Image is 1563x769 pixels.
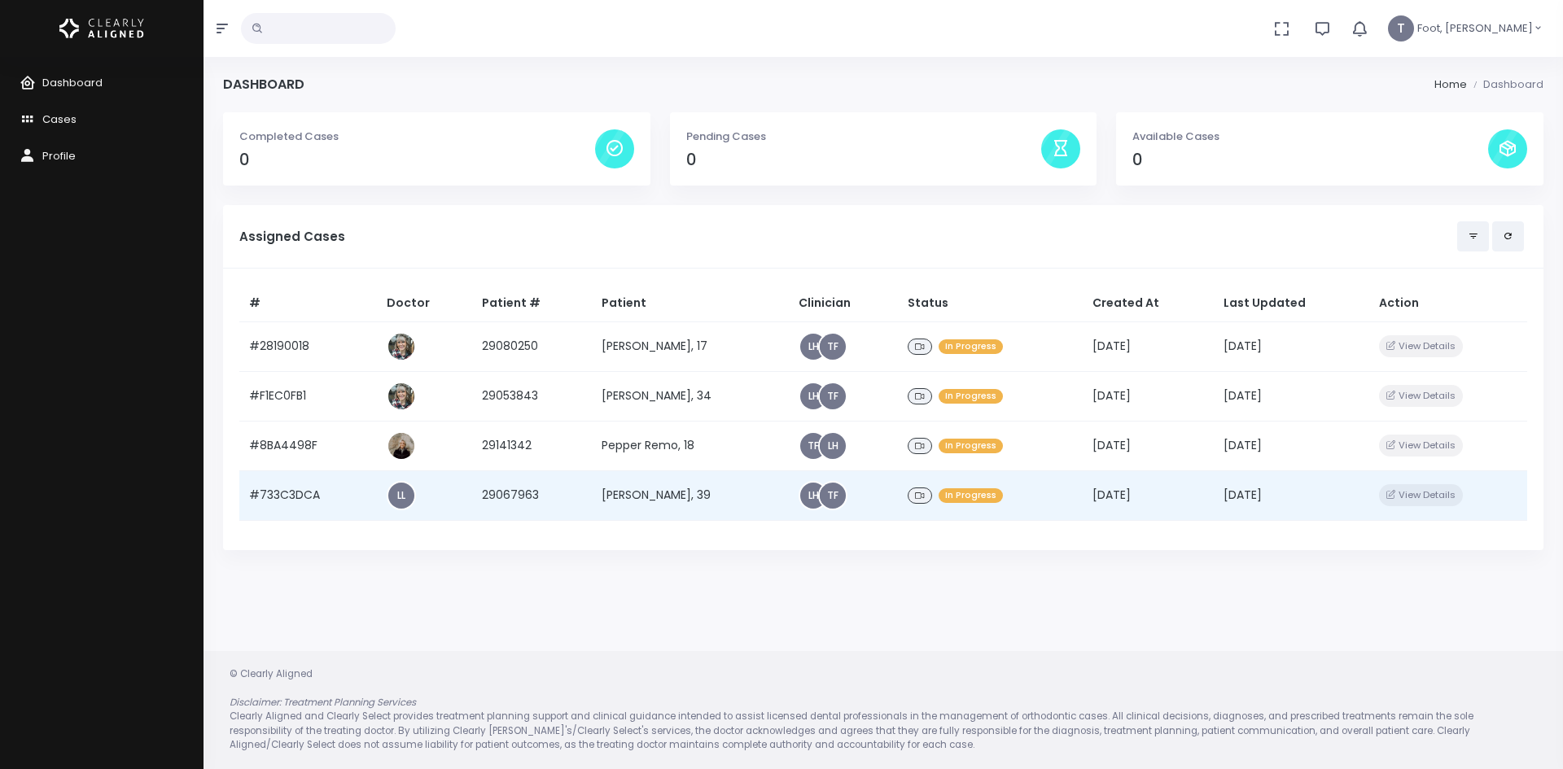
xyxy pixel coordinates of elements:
[472,371,591,421] td: 29053843
[1388,15,1414,42] span: T
[59,11,144,46] img: Logo Horizontal
[1132,151,1488,169] h4: 0
[42,148,76,164] span: Profile
[800,334,826,360] a: LH
[592,321,789,371] td: [PERSON_NAME], 17
[789,285,898,322] th: Clinician
[1224,437,1262,453] span: [DATE]
[239,129,595,145] p: Completed Cases
[1379,484,1463,506] button: View Details
[239,285,377,322] th: #
[239,229,1457,244] h5: Assigned Cases
[1092,338,1131,354] span: [DATE]
[820,433,846,459] a: LH
[1379,435,1463,457] button: View Details
[213,667,1553,753] div: © Clearly Aligned Clearly Aligned and Clearly Select provides treatment planning support and clin...
[939,488,1003,504] span: In Progress
[592,421,789,470] td: Pepper Remo, 18
[1379,385,1463,407] button: View Details
[939,339,1003,355] span: In Progress
[820,334,846,360] a: TF
[820,383,846,409] a: TF
[800,433,826,459] a: TF
[820,483,846,509] a: TF
[686,129,1042,145] p: Pending Cases
[592,371,789,421] td: [PERSON_NAME], 34
[1083,285,1215,322] th: Created At
[1417,20,1533,37] span: Foot, [PERSON_NAME]
[1214,285,1368,322] th: Last Updated
[239,371,377,421] td: #F1EC0FB1
[472,321,591,371] td: 29080250
[377,285,472,322] th: Doctor
[592,470,789,520] td: [PERSON_NAME], 39
[1467,76,1543,93] li: Dashboard
[472,470,591,520] td: 29067963
[1224,338,1262,354] span: [DATE]
[239,421,377,470] td: #8BA4498F
[686,151,1042,169] h4: 0
[1092,387,1131,404] span: [DATE]
[1379,335,1463,357] button: View Details
[1092,437,1131,453] span: [DATE]
[939,389,1003,404] span: In Progress
[239,321,377,371] td: #28190018
[1224,387,1262,404] span: [DATE]
[472,421,591,470] td: 29141342
[388,483,414,509] a: LL
[239,470,377,520] td: #733C3DCA
[230,696,416,709] em: Disclaimer: Treatment Planning Services
[223,76,304,92] h4: Dashboard
[472,285,591,322] th: Patient #
[42,75,103,90] span: Dashboard
[939,439,1003,454] span: In Progress
[800,383,826,409] a: LH
[592,285,789,322] th: Patient
[1224,487,1262,503] span: [DATE]
[1434,76,1467,93] li: Home
[42,111,77,127] span: Cases
[800,483,826,509] a: LH
[239,151,595,169] h4: 0
[1369,285,1527,322] th: Action
[1132,129,1488,145] p: Available Cases
[1092,487,1131,503] span: [DATE]
[898,285,1083,322] th: Status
